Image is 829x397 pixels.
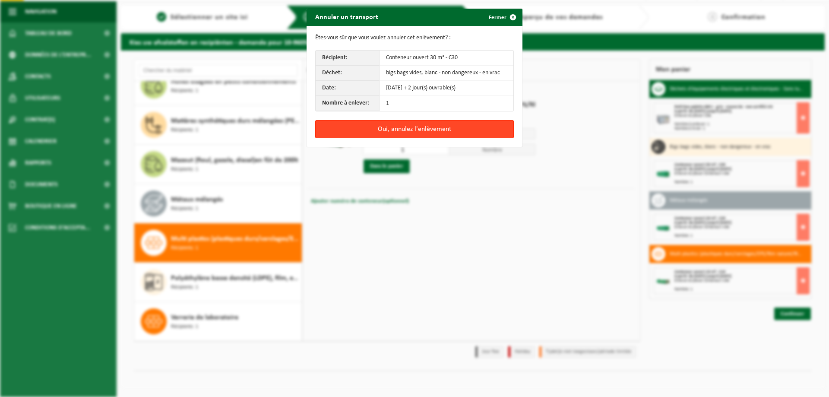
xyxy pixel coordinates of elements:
td: bigs bags vides, blanc - non dangereux - en vrac [380,66,513,81]
th: Déchet: [316,66,380,81]
h2: Annuler un transport [307,9,387,25]
th: Date: [316,81,380,96]
p: Êtes-vous sûr que vous voulez annuler cet enlèvement? : [315,35,514,41]
td: 1 [380,96,513,111]
th: Récipient: [316,51,380,66]
button: Oui, annulez l'enlèvement [315,120,514,138]
td: Conteneur ouvert 30 m³ - C30 [380,51,513,66]
th: Nombre à enlever: [316,96,380,111]
button: Fermer [482,9,522,26]
td: [DATE] + 2 jour(s) ouvrable(s) [380,81,513,96]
